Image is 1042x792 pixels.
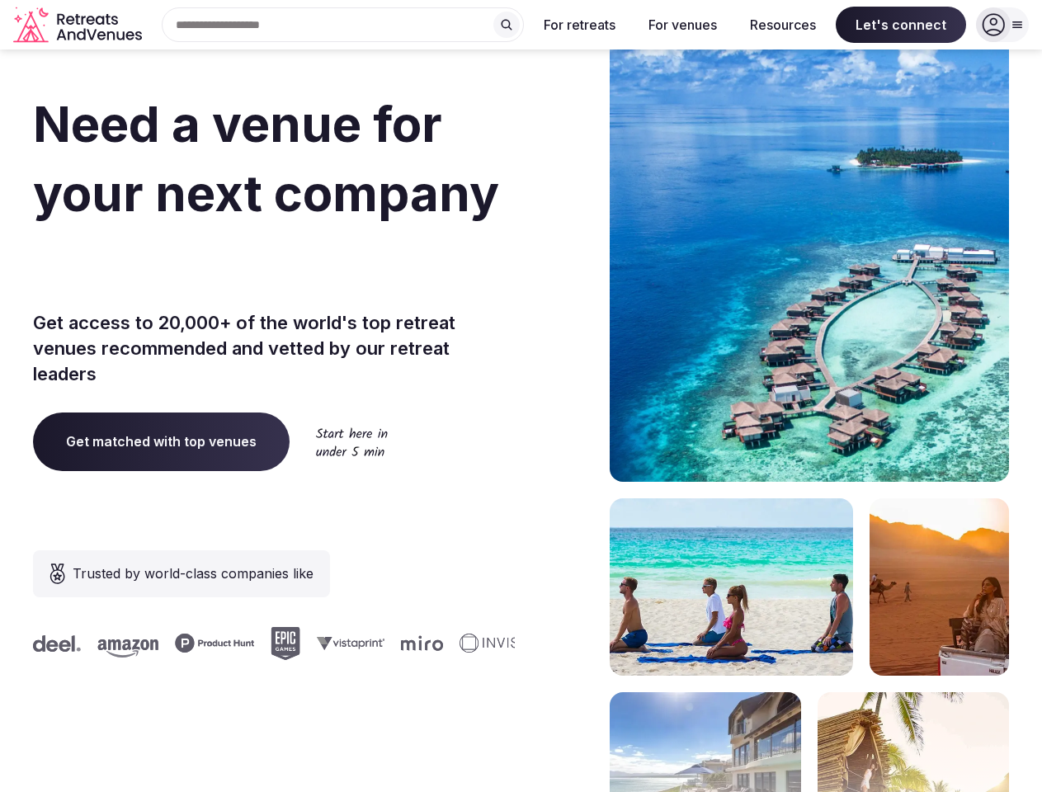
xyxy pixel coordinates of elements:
svg: Deel company logo [28,635,76,652]
button: For venues [635,7,730,43]
img: Start here in under 5 min [316,427,388,456]
span: Need a venue for your next company [33,94,499,223]
svg: Epic Games company logo [266,627,295,660]
button: Resources [737,7,829,43]
span: Trusted by world-class companies like [73,563,314,583]
a: Visit the homepage [13,7,145,44]
svg: Retreats and Venues company logo [13,7,145,44]
svg: Miro company logo [396,635,438,651]
button: For retreats [530,7,629,43]
a: Get matched with top venues [33,412,290,470]
span: Let's connect [836,7,966,43]
svg: Vistaprint company logo [312,636,380,650]
img: yoga on tropical beach [610,498,853,676]
svg: Invisible company logo [455,634,545,653]
p: Get access to 20,000+ of the world's top retreat venues recommended and vetted by our retreat lea... [33,310,515,386]
img: woman sitting in back of truck with camels [870,498,1009,676]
